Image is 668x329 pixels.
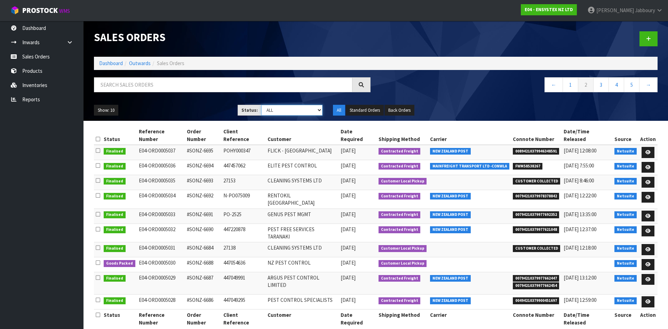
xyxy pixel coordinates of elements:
span: Finalised [104,245,126,252]
span: Netsuite [614,260,637,267]
span: Netsuite [614,245,637,252]
a: Outwards [129,60,151,66]
span: 00894210379946348591 [513,148,559,155]
span: Netsuite [614,163,637,170]
td: E04-ORD0005036 [137,160,185,175]
span: Finalised [104,226,126,233]
span: ProStock [22,6,58,15]
span: [DATE] 12:59:00 [564,297,596,303]
span: Contracted Freight [379,226,421,233]
th: Order Number [185,310,222,328]
th: Reference Number [137,126,185,145]
a: 1 [563,77,578,92]
td: #SONZ-6686 [185,295,222,310]
a: 5 [624,77,639,92]
span: Contracted Freight [379,163,421,170]
span: Finalised [104,211,126,218]
span: CUSTOMER COLLECTED [513,245,560,252]
th: Status [102,126,137,145]
span: NEW ZEALAND POST [430,211,471,218]
span: Finalised [104,193,126,200]
td: E04-ORD0005035 [137,175,185,190]
span: Customer Local Pickup [379,245,427,252]
td: ELITE PEST CONTROL [266,160,339,175]
td: #SONZ-6687 [185,272,222,294]
th: Reference Number [137,310,185,328]
th: Client Reference [222,126,265,145]
span: [DATE] [341,274,356,281]
span: Finalised [104,178,126,185]
span: Contracted Freight [379,148,421,155]
td: 447049991 [222,272,265,294]
td: 447049295 [222,295,265,310]
span: Netsuite [614,275,637,282]
span: Finalised [104,163,126,170]
td: E04-ORD0005033 [137,209,185,224]
small: WMS [59,8,70,14]
button: Back Orders [384,105,414,116]
span: [PERSON_NAME] [596,7,634,14]
span: Netsuite [614,178,637,185]
span: [DATE] [341,226,356,233]
span: Goods Packed [104,260,135,267]
a: 4 [609,77,624,92]
td: 447220878 [222,224,265,242]
span: [DATE] 13:35:00 [564,211,596,218]
strong: E04 - ENSYSTEX NZ LTD [525,7,573,13]
span: Jabboury [635,7,655,14]
span: [DATE] 7:55:00 [564,162,594,169]
span: Contracted Freight [379,275,421,282]
td: #SONZ-6692 [185,190,222,209]
td: #SONZ-6688 [185,257,222,272]
span: 00794210379977692352 [513,211,559,218]
th: Connote Number [511,310,562,328]
td: E04-ORD0005030 [137,257,185,272]
a: 2 [578,77,594,92]
td: GENUS PEST MGMT [266,209,339,224]
a: Dashboard [99,60,123,66]
span: [DATE] [341,297,356,303]
img: cube-alt.png [10,6,19,15]
span: CUSTOMER COLLECTED [513,178,560,185]
td: PEST CONTROL SPECIALISTS [266,295,339,310]
th: Status [102,310,137,328]
span: Netsuite [614,193,637,200]
span: Netsuite [614,148,637,155]
span: [DATE] 8:46:00 [564,177,594,184]
td: #SONZ-6690 [185,224,222,242]
span: Finalised [104,297,126,304]
span: Sales Orders [157,60,184,66]
span: Finalised [104,275,126,282]
th: Customer [266,126,339,145]
td: #SONZ-6694 [185,160,222,175]
td: PEST FREE SERVICES TARANAKI [266,224,339,242]
td: POHY000347 [222,145,265,160]
td: E04-ORD0005034 [137,190,185,209]
span: Netsuite [614,226,637,233]
th: Shipping Method [377,126,429,145]
td: CLEANING SYSTEMS LTD [266,175,339,190]
td: E04-ORD0005028 [137,295,185,310]
td: #SONZ-6684 [185,242,222,257]
input: Search sales orders [94,77,352,92]
span: [DATE] [341,162,356,169]
th: Carrier [428,310,511,328]
span: [DATE] 13:12:00 [564,274,596,281]
th: Date Required [339,310,376,328]
span: 00794210379978378842 [513,193,559,200]
td: PO-2525 [222,209,265,224]
th: Action [638,126,658,145]
span: [DATE] 12:37:00 [564,226,596,233]
a: ← [544,77,563,92]
button: Show: 10 [94,105,118,116]
span: FWM58538267 [513,163,543,170]
span: [DATE] 12:22:00 [564,192,596,199]
td: 27138 [222,242,265,257]
td: E04-ORD0005029 [137,272,185,294]
button: Standard Orders [346,105,384,116]
th: Client Reference [222,310,265,328]
span: 00794210379977621048 [513,226,559,233]
span: [DATE] [341,244,356,251]
td: #SONZ-6693 [185,175,222,190]
span: 00794210379977662447 [513,275,559,282]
